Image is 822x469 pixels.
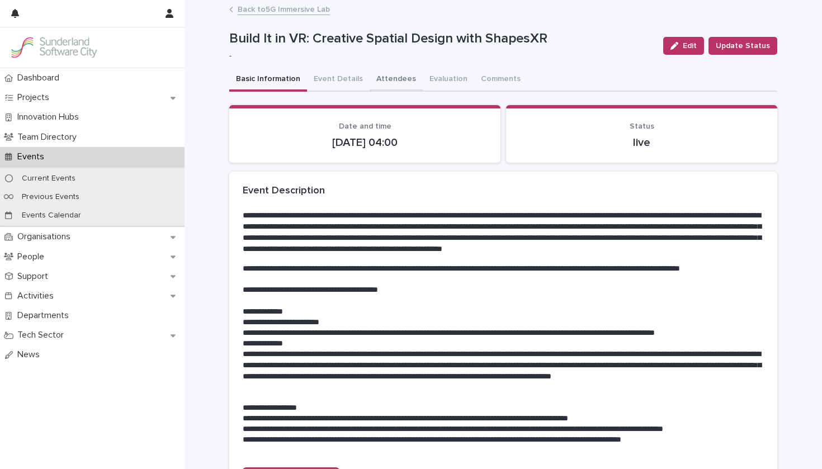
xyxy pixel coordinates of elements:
[229,31,654,47] p: Build It in VR: Creative Spatial Design with ShapesXR
[474,68,527,92] button: Comments
[13,92,58,103] p: Projects
[663,37,704,55] button: Edit
[13,73,68,83] p: Dashboard
[13,231,79,242] p: Organisations
[423,68,474,92] button: Evaluation
[13,310,78,321] p: Departments
[229,68,307,92] button: Basic Information
[13,192,88,202] p: Previous Events
[13,174,84,183] p: Current Events
[13,291,63,301] p: Activities
[238,2,330,15] a: Back to5G Immersive Lab
[9,36,98,59] img: Kay6KQejSz2FjblR6DWv
[708,37,777,55] button: Update Status
[13,330,73,340] p: Tech Sector
[13,112,88,122] p: Innovation Hubs
[519,136,764,149] p: live
[683,42,697,50] span: Edit
[13,132,86,143] p: Team Directory
[243,185,325,197] h2: Event Description
[13,151,53,162] p: Events
[630,122,654,130] span: Status
[307,68,370,92] button: Event Details
[339,122,391,130] span: Date and time
[13,271,57,282] p: Support
[716,40,770,51] span: Update Status
[13,211,90,220] p: Events Calendar
[243,136,487,149] p: [DATE] 04:00
[370,68,423,92] button: Attendees
[13,349,49,360] p: News
[229,51,650,61] p: -
[13,252,53,262] p: People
